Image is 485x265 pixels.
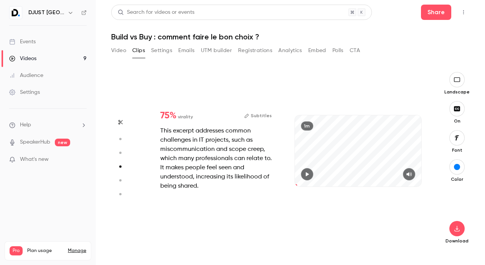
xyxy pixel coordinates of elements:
[444,89,470,95] p: Landscape
[9,121,87,129] li: help-dropdown-opener
[301,121,313,131] div: 1m
[9,38,36,46] div: Events
[457,6,470,18] button: Top Bar Actions
[178,44,194,57] button: Emails
[111,32,470,41] h1: Build vs Buy : comment faire le bon choix ?
[244,111,272,120] button: Subtitles
[111,44,126,57] button: Video
[421,5,451,20] button: Share
[20,155,49,164] span: What's new
[160,111,176,120] span: 75 %
[350,44,360,57] button: CTA
[160,126,272,191] div: This excerpt addresses common challenges in IT projects, such as miscommunication and scope creep...
[10,246,23,255] span: Pro
[278,44,302,57] button: Analytics
[132,44,145,57] button: Clips
[445,147,469,153] p: Font
[68,248,86,254] a: Manage
[20,138,50,146] a: SpeakerHub
[238,44,272,57] button: Registrations
[151,44,172,57] button: Settings
[178,113,193,120] span: virality
[308,44,326,57] button: Embed
[118,8,194,16] div: Search for videos or events
[55,139,70,146] span: new
[28,9,64,16] h6: DJUST [GEOGRAPHIC_DATA]
[332,44,344,57] button: Polls
[9,72,43,79] div: Audience
[20,121,31,129] span: Help
[445,238,469,244] p: Download
[27,248,63,254] span: Plan usage
[445,118,469,124] p: On
[9,55,36,62] div: Videos
[9,88,40,96] div: Settings
[77,156,87,163] iframe: Noticeable Trigger
[445,176,469,182] p: Color
[10,7,22,19] img: DJUST France
[201,44,232,57] button: UTM builder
